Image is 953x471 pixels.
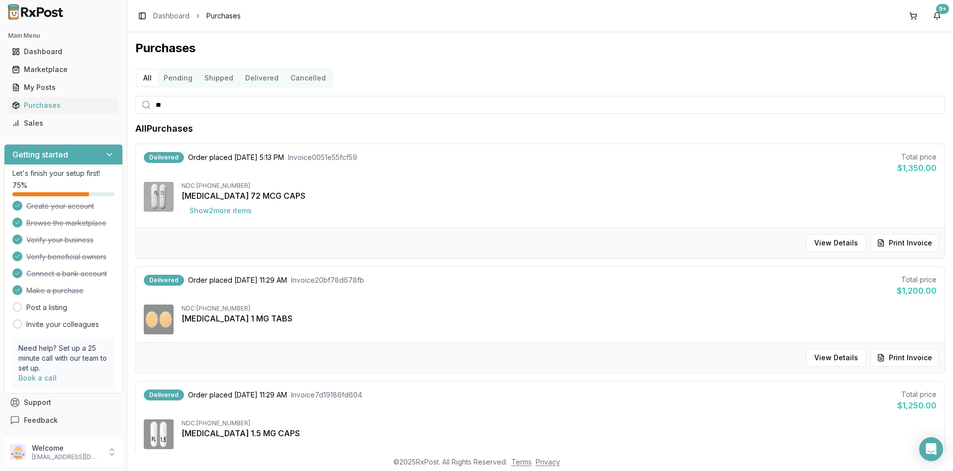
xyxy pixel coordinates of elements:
[12,65,115,75] div: Marketplace
[182,313,937,324] div: [MEDICAL_DATA] 1 MG TABS
[936,4,949,14] div: 9+
[135,122,193,136] h1: All Purchases
[536,458,560,466] a: Privacy
[870,234,939,252] button: Print Invoice
[12,118,115,128] div: Sales
[144,152,184,163] div: Delivered
[4,62,123,78] button: Marketplace
[919,437,943,461] div: Open Intercom Messenger
[12,168,114,178] p: Let's finish your setup first!
[153,11,190,21] a: Dashboard
[8,114,119,132] a: Sales
[12,149,68,160] h3: Getting started
[188,153,284,162] span: Order placed [DATE] 5:13 PM
[929,8,945,24] button: 9+
[32,443,101,453] p: Welcome
[897,390,937,399] div: Total price
[26,303,67,313] a: Post a listing
[188,275,287,285] span: Order placed [DATE] 11:29 AM
[198,70,239,86] button: Shipped
[12,47,115,57] div: Dashboard
[10,444,26,460] img: User avatar
[4,115,123,131] button: Sales
[806,349,866,367] button: View Details
[26,218,106,228] span: Browse the marketplace
[4,393,123,411] button: Support
[26,201,94,211] span: Create your account
[511,458,532,466] a: Terms
[897,285,937,297] div: $1,200.00
[24,415,58,425] span: Feedback
[182,182,937,190] div: NDC: [PHONE_NUMBER]
[182,427,937,439] div: [MEDICAL_DATA] 1.5 MG CAPS
[182,202,260,220] button: Show2more items
[144,419,174,449] img: Vraylar 1.5 MG CAPS
[18,374,57,382] a: Book a call
[291,275,364,285] span: Invoice 20bf78d678fb
[897,152,937,162] div: Total price
[26,235,94,245] span: Verify your business
[4,411,123,429] button: Feedback
[12,180,27,190] span: 75 %
[188,390,287,400] span: Order placed [DATE] 11:29 AM
[182,419,937,427] div: NDC: [PHONE_NUMBER]
[8,78,119,96] a: My Posts
[4,4,68,20] img: RxPost Logo
[897,162,937,174] div: $1,350.00
[144,305,174,334] img: Rexulti 1 MG TABS
[806,234,866,252] button: View Details
[897,399,937,411] div: $1,250.00
[206,11,241,21] span: Purchases
[182,305,937,313] div: NDC: [PHONE_NUMBER]
[12,100,115,110] div: Purchases
[137,70,158,86] button: All
[153,11,241,21] nav: breadcrumb
[870,349,939,367] button: Print Invoice
[26,252,106,262] span: Verify beneficial owners
[144,275,184,286] div: Delivered
[182,190,937,202] div: [MEDICAL_DATA] 72 MCG CAPS
[897,275,937,285] div: Total price
[285,70,332,86] button: Cancelled
[288,153,357,162] span: Invoice 0051e55fcf59
[26,286,84,296] span: Make a purchase
[18,343,108,373] p: Need help? Set up a 25 minute call with our team to set up.
[12,82,115,92] div: My Posts
[4,97,123,113] button: Purchases
[8,32,119,40] h2: Main Menu
[291,390,362,400] span: Invoice 7d19186fd604
[32,453,101,461] p: [EMAIL_ADDRESS][DOMAIN_NAME]
[135,40,945,56] h1: Purchases
[144,390,184,400] div: Delivered
[239,70,285,86] button: Delivered
[4,44,123,60] button: Dashboard
[4,79,123,95] button: My Posts
[158,70,198,86] button: Pending
[8,96,119,114] a: Purchases
[144,182,174,212] img: Linzess 72 MCG CAPS
[26,319,99,329] a: Invite your colleagues
[8,61,119,78] a: Marketplace
[8,43,119,61] a: Dashboard
[26,269,107,279] span: Connect a bank account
